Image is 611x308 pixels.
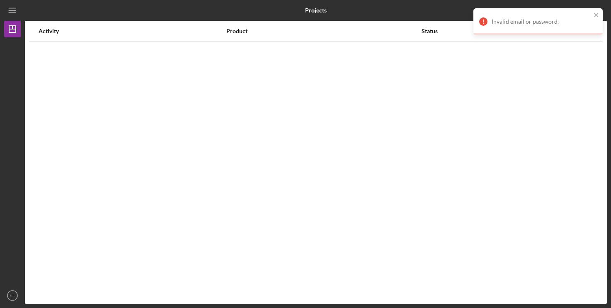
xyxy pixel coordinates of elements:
text: SF [10,293,15,298]
button: close [594,12,599,20]
div: Invalid email or password. [492,18,591,25]
div: Status [422,28,572,34]
div: Activity [39,28,225,34]
b: Projects [305,7,327,14]
button: SF [4,287,21,304]
div: Product [226,28,421,34]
